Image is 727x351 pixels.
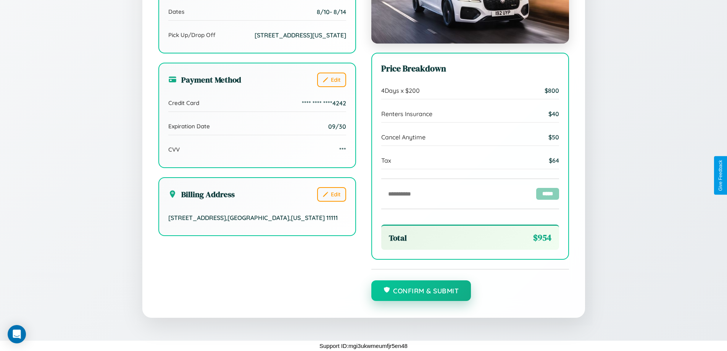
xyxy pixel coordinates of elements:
button: Edit [317,73,346,87]
span: Tax [381,157,391,164]
button: Confirm & Submit [371,280,471,301]
span: 09/30 [328,123,346,130]
button: Edit [317,187,346,202]
div: Give Feedback [718,160,723,191]
h3: Billing Address [168,189,235,200]
span: Credit Card [168,99,199,107]
span: Cancel Anytime [381,133,426,141]
span: $ 40 [548,110,559,118]
span: Renters Insurance [381,110,432,118]
span: Dates [168,8,184,15]
h3: Price Breakdown [381,63,559,74]
span: $ 50 [548,133,559,141]
h3: Payment Method [168,74,241,85]
span: $ 800 [545,87,559,94]
span: $ 954 [533,232,551,244]
span: $ 64 [549,157,559,164]
span: 8 / 10 - 8 / 14 [317,8,346,16]
span: [STREET_ADDRESS] , [GEOGRAPHIC_DATA] , [US_STATE] 11111 [168,214,338,222]
span: Pick Up/Drop Off [168,31,216,39]
p: Support ID: mgi3ukwmeumfjr5en48 [319,341,408,351]
div: Open Intercom Messenger [8,325,26,343]
span: [STREET_ADDRESS][US_STATE] [255,31,346,39]
span: Total [389,232,407,243]
span: CVV [168,146,180,153]
span: 4 Days x $ 200 [381,87,420,94]
span: Expiration Date [168,123,210,130]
